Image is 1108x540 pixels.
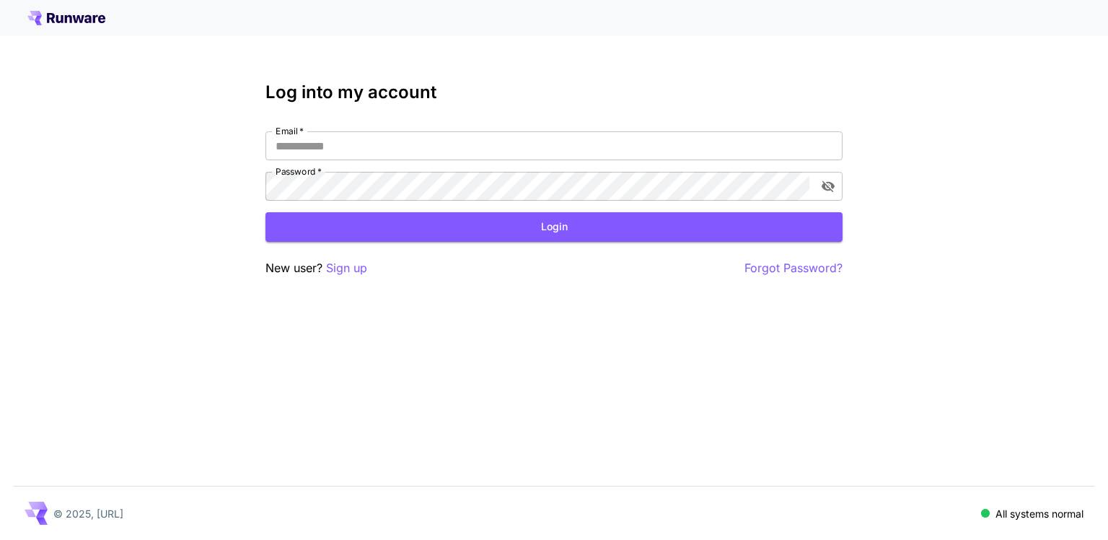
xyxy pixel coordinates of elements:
[326,259,367,277] button: Sign up
[265,259,367,277] p: New user?
[815,173,841,199] button: toggle password visibility
[265,82,843,103] h3: Log into my account
[995,506,1083,521] p: All systems normal
[276,125,304,137] label: Email
[265,212,843,242] button: Login
[276,165,322,178] label: Password
[53,506,123,521] p: © 2025, [URL]
[744,259,843,277] button: Forgot Password?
